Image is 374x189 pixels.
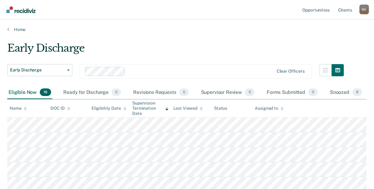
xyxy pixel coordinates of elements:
[200,86,256,99] div: Supervisor Review0
[359,5,369,14] button: Profile dropdown button
[10,67,65,73] span: Early Discharge
[277,69,305,74] div: Clear officers
[132,86,190,99] div: Revisions Requests0
[173,106,203,111] div: Last Viewed
[329,86,363,99] div: Snoozed8
[308,88,318,96] span: 0
[10,106,27,111] div: Name
[92,106,126,111] div: Eligibility Date
[214,106,227,111] div: Status
[6,6,36,13] img: Recidiviz
[40,88,51,96] span: 16
[7,86,52,99] div: Eligible Now16
[7,27,367,32] a: Home
[352,88,362,96] span: 8
[359,5,369,14] div: R H
[50,106,70,111] div: DOC ID
[245,88,255,96] span: 0
[255,106,284,111] div: Assigned to
[112,88,121,96] span: 0
[265,86,319,99] div: Forms Submitted0
[62,86,122,99] div: Ready for Discharge0
[7,42,344,59] div: Early Discharge
[179,88,189,96] span: 0
[7,64,72,76] button: Early Discharge
[132,101,168,116] div: Supervision Termination Date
